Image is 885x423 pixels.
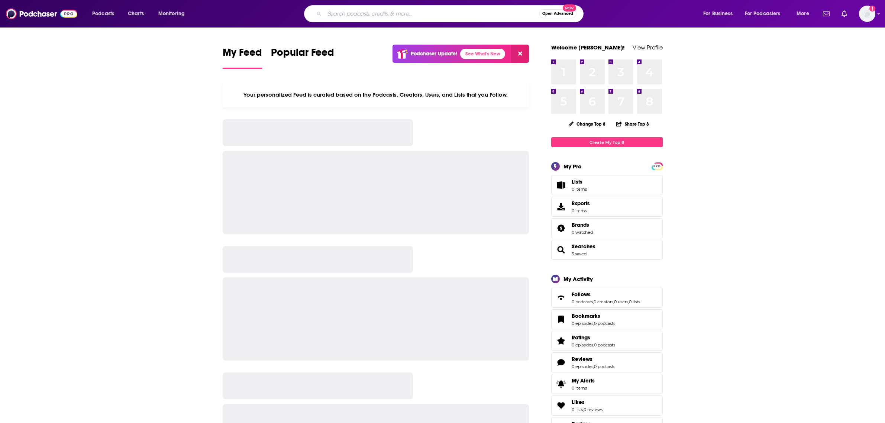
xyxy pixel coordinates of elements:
[572,407,583,412] a: 0 lists
[797,9,809,19] span: More
[123,8,148,20] a: Charts
[583,407,584,412] span: ,
[563,163,582,170] div: My Pro
[551,175,663,195] a: Lists
[572,251,587,256] a: 3 saved
[554,223,569,233] a: Brands
[839,7,850,20] a: Show notifications dropdown
[551,395,663,416] span: Likes
[551,218,663,238] span: Brands
[698,8,742,20] button: open menu
[324,8,539,20] input: Search podcasts, credits, & more...
[551,374,663,394] a: My Alerts
[551,137,663,147] a: Create My Top 8
[820,7,833,20] a: Show notifications dropdown
[128,9,144,19] span: Charts
[593,299,594,304] span: ,
[554,400,569,411] a: Likes
[551,331,663,351] span: Ratings
[572,334,590,341] span: Ratings
[572,222,589,228] span: Brands
[859,6,875,22] button: Show profile menu
[554,201,569,212] span: Exports
[572,399,603,406] a: Likes
[572,356,615,362] a: Reviews
[311,5,591,22] div: Search podcasts, credits, & more...
[594,299,613,304] a: 0 creators
[563,4,576,12] span: New
[572,313,615,319] a: Bookmarks
[223,46,262,63] span: My Feed
[572,385,595,391] span: 0 items
[223,46,262,69] a: My Feed
[572,377,595,384] span: My Alerts
[572,187,587,192] span: 0 items
[572,178,582,185] span: Lists
[633,44,663,51] a: View Profile
[629,299,640,304] a: 0 lists
[223,82,529,107] div: Your personalized Feed is curated based on the Podcasts, Creators, Users, and Lists that you Follow.
[572,200,590,207] span: Exports
[153,8,194,20] button: open menu
[542,12,573,16] span: Open Advanced
[572,222,593,228] a: Brands
[6,7,77,21] img: Podchaser - Follow, Share and Rate Podcasts
[551,352,663,372] span: Reviews
[572,230,593,235] a: 0 watched
[551,197,663,217] a: Exports
[653,164,662,169] span: PRO
[572,178,587,185] span: Lists
[572,356,592,362] span: Reviews
[572,342,593,348] a: 0 episodes
[554,180,569,190] span: Lists
[869,6,875,12] svg: Add a profile image
[572,321,593,326] a: 0 episodes
[791,8,818,20] button: open menu
[271,46,334,69] a: Popular Feed
[554,336,569,346] a: Ratings
[551,44,625,51] a: Welcome [PERSON_NAME]!
[628,299,629,304] span: ,
[572,313,600,319] span: Bookmarks
[563,275,593,282] div: My Activity
[572,299,593,304] a: 0 podcasts
[572,399,585,406] span: Likes
[551,309,663,329] span: Bookmarks
[584,407,603,412] a: 0 reviews
[551,288,663,308] span: Follows
[859,6,875,22] span: Logged in as gracewagner
[572,291,591,298] span: Follows
[572,243,595,250] a: Searches
[572,291,640,298] a: Follows
[653,163,662,169] a: PRO
[572,334,615,341] a: Ratings
[87,8,124,20] button: open menu
[594,342,615,348] a: 0 podcasts
[271,46,334,63] span: Popular Feed
[554,357,569,368] a: Reviews
[460,49,505,59] a: See What's New
[554,314,569,324] a: Bookmarks
[594,364,615,369] a: 0 podcasts
[572,364,593,369] a: 0 episodes
[554,245,569,255] a: Searches
[572,208,590,213] span: 0 items
[411,51,457,57] p: Podchaser Update!
[859,6,875,22] img: User Profile
[745,9,781,19] span: For Podcasters
[158,9,185,19] span: Monitoring
[594,321,615,326] a: 0 podcasts
[551,240,663,260] span: Searches
[740,8,791,20] button: open menu
[616,117,649,131] button: Share Top 8
[703,9,733,19] span: For Business
[564,119,610,129] button: Change Top 8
